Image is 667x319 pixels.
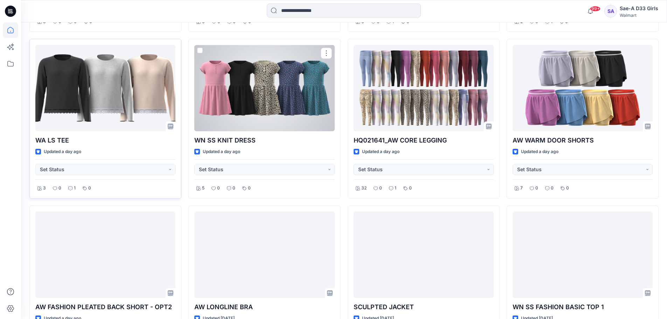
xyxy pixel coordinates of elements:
p: 0 [88,185,91,192]
div: SA [604,5,617,18]
p: 0 [566,185,569,192]
a: AW LONGLINE BRA [194,211,334,298]
p: 32 [361,185,367,192]
p: 0 [248,185,251,192]
p: 3 [43,185,46,192]
a: WN SS FASHION BASIC TOP 1 [513,211,653,298]
p: 0 [217,185,220,192]
p: AW WARM DOOR SHORTS [513,136,653,145]
p: WN SS FASHION BASIC TOP 1 [513,302,653,312]
a: AW FASHION PLEATED BACK SHORT - OPT2 [35,211,175,298]
p: Updated a day ago [362,148,399,155]
a: AW WARM DOOR SHORTS [513,45,653,131]
div: Walmart [620,13,658,18]
p: HQ021641_AW CORE LEGGING [354,136,494,145]
p: SCULPTED JACKET [354,302,494,312]
p: Updated a day ago [203,148,240,155]
p: AW FASHION PLEATED BACK SHORT - OPT2 [35,302,175,312]
p: AW LONGLINE BRA [194,302,334,312]
div: Sae-A D33 Girls [620,4,658,13]
p: 1 [74,185,76,192]
p: 0 [409,185,412,192]
p: 0 [535,185,538,192]
p: WN SS KNIT DRESS [194,136,334,145]
p: 0 [551,185,554,192]
p: WA LS TEE [35,136,175,145]
a: HQ021641_AW CORE LEGGING [354,45,494,131]
a: WN SS KNIT DRESS [194,45,334,131]
p: Updated a day ago [521,148,558,155]
p: 5 [202,185,204,192]
span: 99+ [590,6,600,12]
p: 0 [379,185,382,192]
a: WA LS TEE [35,45,175,131]
p: 0 [58,185,61,192]
a: SCULPTED JACKET [354,211,494,298]
p: 1 [395,185,396,192]
p: Updated a day ago [44,148,81,155]
p: 7 [520,185,523,192]
p: 0 [232,185,235,192]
